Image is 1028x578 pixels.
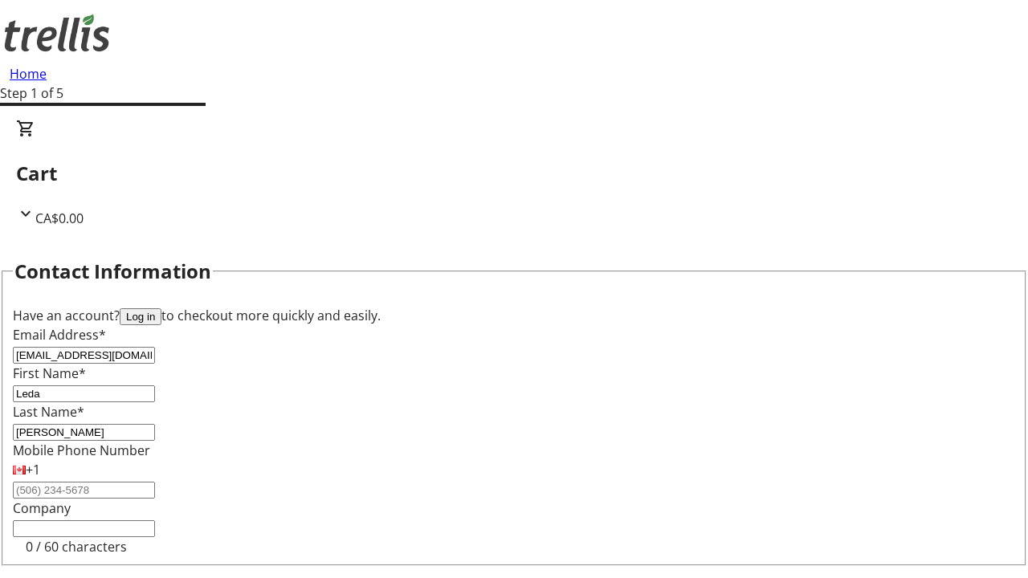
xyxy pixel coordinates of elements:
label: Mobile Phone Number [13,442,150,459]
label: First Name* [13,364,86,382]
button: Log in [120,308,161,325]
h2: Contact Information [14,257,211,286]
label: Company [13,499,71,517]
label: Last Name* [13,403,84,421]
label: Email Address* [13,326,106,344]
input: (506) 234-5678 [13,482,155,499]
div: CartCA$0.00 [16,119,1012,228]
h2: Cart [16,159,1012,188]
span: CA$0.00 [35,210,84,227]
tr-character-limit: 0 / 60 characters [26,538,127,556]
div: Have an account? to checkout more quickly and easily. [13,306,1015,325]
